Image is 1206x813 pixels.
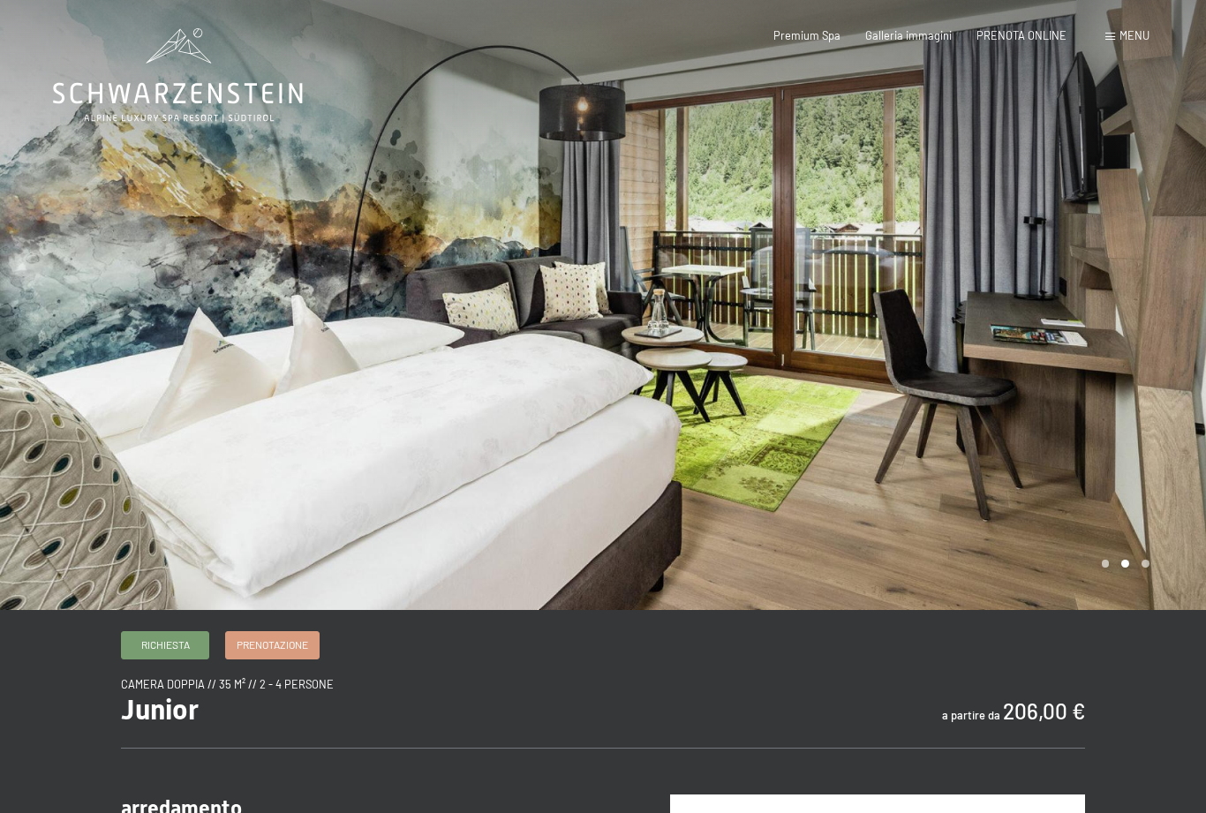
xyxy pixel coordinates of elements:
[976,28,1067,42] a: PRENOTA ONLINE
[141,637,190,652] span: Richiesta
[942,708,1000,722] span: a partire da
[226,632,319,659] a: Prenotazione
[121,677,334,691] span: camera doppia // 35 m² // 2 - 4 persone
[1003,698,1085,724] b: 206,00 €
[865,28,952,42] a: Galleria immagini
[121,693,199,726] span: Junior
[237,637,308,652] span: Prenotazione
[1119,28,1149,42] span: Menu
[773,28,840,42] a: Premium Spa
[122,632,208,659] a: Richiesta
